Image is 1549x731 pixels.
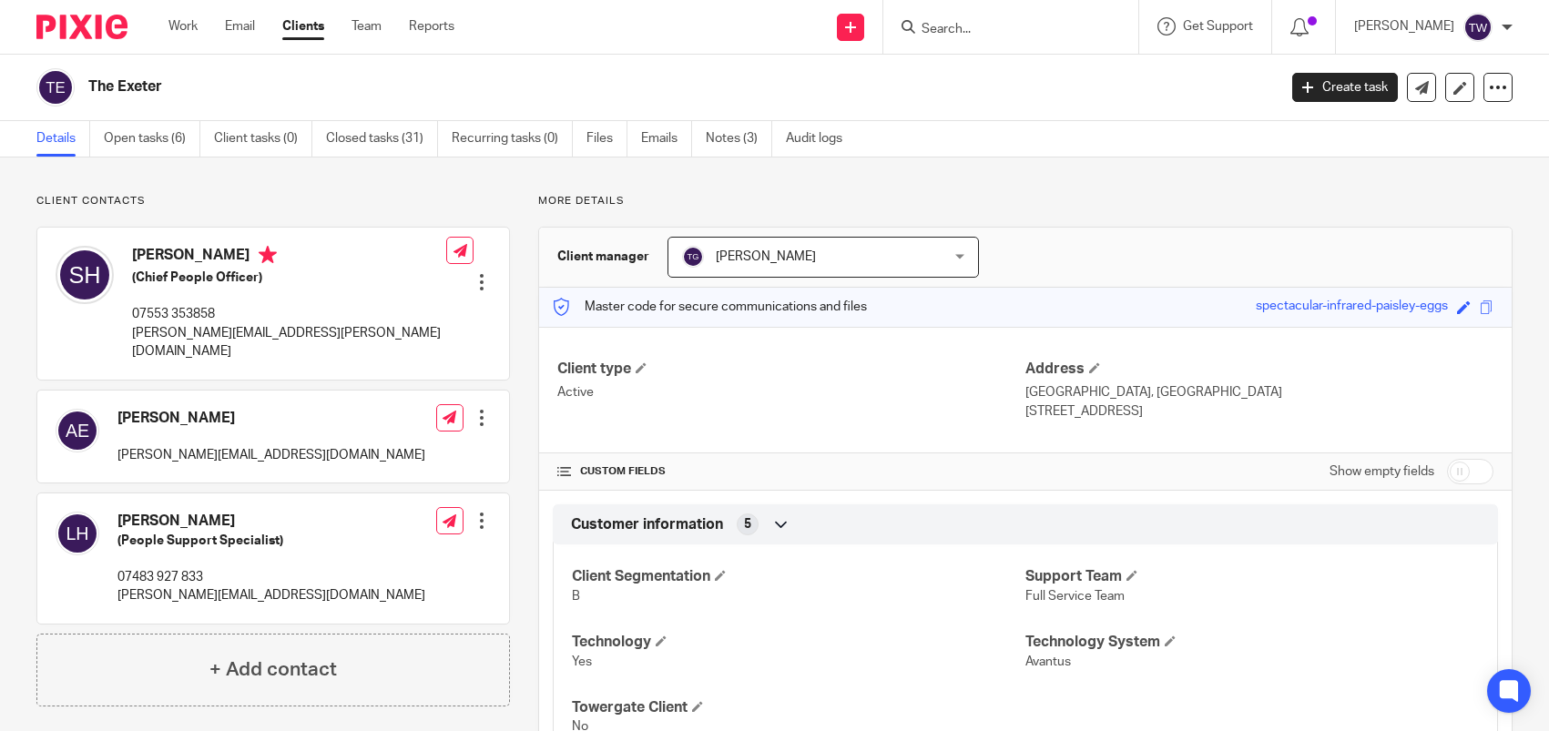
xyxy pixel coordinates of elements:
p: More details [538,194,1513,208]
a: Files [586,121,627,157]
a: Notes (3) [706,121,772,157]
a: Create task [1292,73,1398,102]
img: Pixie [36,15,127,39]
h4: Client Segmentation [572,567,1025,586]
p: 07483 927 833 [117,568,425,586]
img: svg%3E [56,512,99,555]
a: Client tasks (0) [214,121,312,157]
img: svg%3E [36,68,75,107]
a: Reports [409,17,454,36]
img: svg%3E [56,409,99,452]
h4: [PERSON_NAME] [132,246,446,269]
i: Primary [259,246,277,264]
a: Open tasks (6) [104,121,200,157]
img: svg%3E [682,246,704,268]
p: [PERSON_NAME][EMAIL_ADDRESS][DOMAIN_NAME] [117,446,425,464]
span: [PERSON_NAME] [716,250,816,263]
img: svg%3E [56,246,114,304]
a: Audit logs [786,121,856,157]
h5: (People Support Specialist) [117,532,425,550]
h4: Support Team [1025,567,1479,586]
a: Clients [282,17,324,36]
h4: Technology [572,633,1025,652]
p: Client contacts [36,194,510,208]
span: Customer information [571,515,723,534]
label: Show empty fields [1330,462,1434,481]
p: 07553 353858 [132,305,446,323]
p: Master code for secure communications and files [553,298,867,316]
span: Yes [572,655,592,668]
span: Full Service Team [1025,590,1125,603]
h5: (Chief People Officer) [132,269,446,287]
span: 5 [744,515,751,533]
h4: [PERSON_NAME] [117,512,425,531]
h3: Client manager [557,248,649,266]
h4: Technology System [1025,633,1479,652]
p: [PERSON_NAME][EMAIL_ADDRESS][DOMAIN_NAME] [117,586,425,604]
h4: CUSTOM FIELDS [557,464,1025,479]
p: [PERSON_NAME][EMAIL_ADDRESS][PERSON_NAME][DOMAIN_NAME] [132,324,446,361]
span: B [572,590,580,603]
div: spectacular-infrared-paisley-eggs [1256,297,1448,318]
h4: + Add contact [209,655,337,684]
a: Emails [641,121,692,157]
p: [STREET_ADDRESS] [1025,402,1493,421]
h4: Address [1025,360,1493,379]
p: [GEOGRAPHIC_DATA], [GEOGRAPHIC_DATA] [1025,383,1493,401]
a: Closed tasks (31) [326,121,438,157]
a: Work [168,17,198,36]
p: [PERSON_NAME] [1354,17,1454,36]
span: Avantus [1025,655,1071,668]
a: Email [225,17,255,36]
h4: Client type [557,360,1025,379]
a: Details [36,121,90,157]
p: Active [557,383,1025,401]
h4: [PERSON_NAME] [117,409,425,428]
img: svg%3E [1463,13,1493,42]
a: Team [352,17,382,36]
a: Recurring tasks (0) [452,121,573,157]
h2: The Exeter [88,77,1030,96]
h4: Towergate Client [572,698,1025,717]
input: Search [920,22,1084,38]
span: Get Support [1183,20,1253,33]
